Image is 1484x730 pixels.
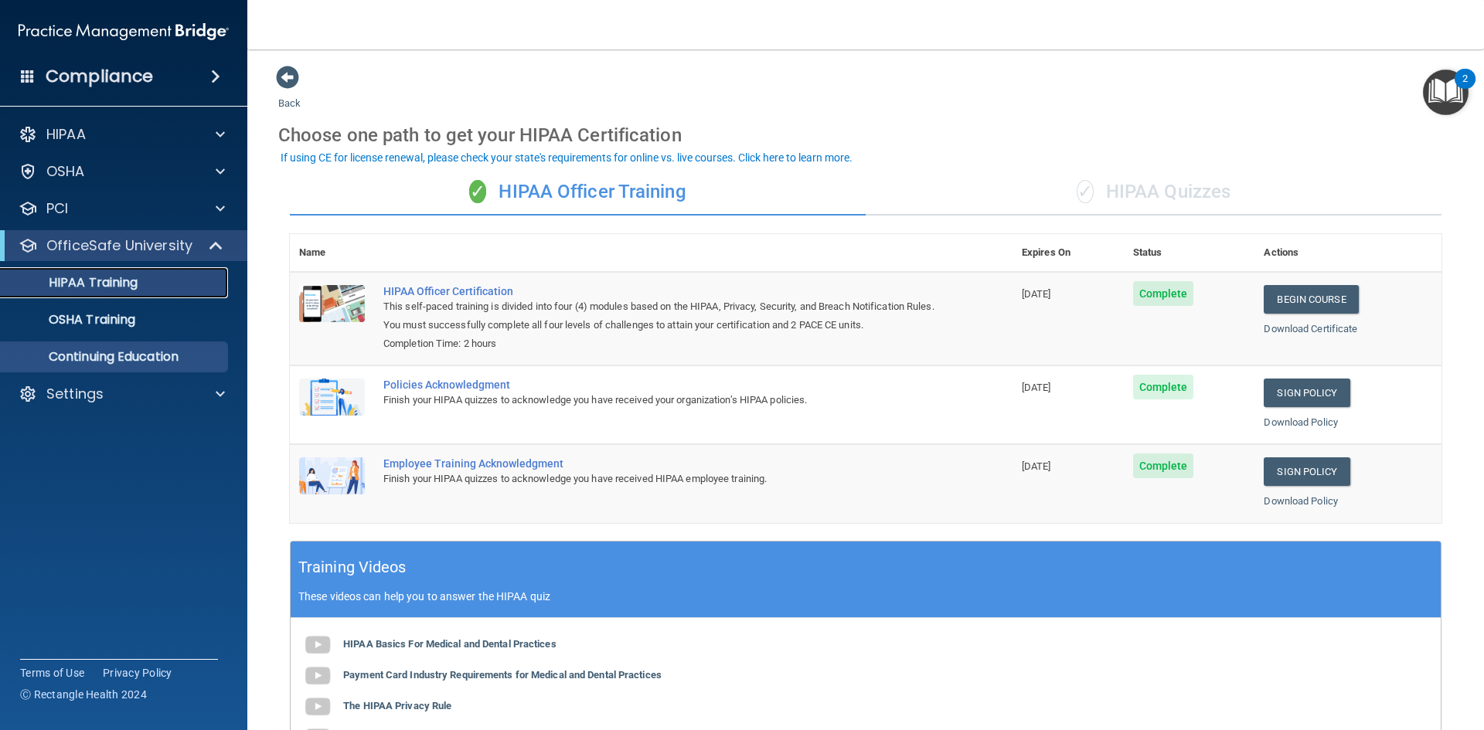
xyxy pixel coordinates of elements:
[1264,416,1338,428] a: Download Policy
[19,199,225,218] a: PCI
[1013,234,1124,272] th: Expires On
[19,385,225,403] a: Settings
[302,630,333,660] img: gray_youtube_icon.38fcd6cc.png
[10,349,221,365] p: Continuing Education
[19,236,224,255] a: OfficeSafe University
[383,391,935,409] div: Finish your HIPAA quizzes to acknowledge you have received your organization’s HIPAA policies.
[278,79,301,109] a: Back
[1077,180,1094,203] span: ✓
[469,180,486,203] span: ✓
[1423,70,1469,115] button: Open Resource Center, 2 new notifications
[290,234,374,272] th: Name
[278,150,855,165] button: If using CE for license renewal, please check your state's requirements for online vs. live cours...
[1264,285,1358,314] a: Begin Course
[290,169,866,216] div: HIPAA Officer Training
[1264,457,1350,486] a: Sign Policy
[1133,453,1194,478] span: Complete
[281,152,853,163] div: If using CE for license renewal, please check your state's requirements for online vs. live cours...
[19,16,229,47] img: PMB logo
[1022,288,1051,300] span: [DATE]
[1264,323,1357,334] a: Download Certificate
[46,199,68,218] p: PCI
[383,457,935,470] div: Employee Training Acknowledgment
[383,297,935,334] div: This self-paced training is divided into four (4) modules based on the HIPAA, Privacy, Security, ...
[1264,495,1338,507] a: Download Policy
[298,590,1433,603] p: These videos can help you to answer the HIPAA quiz
[298,554,407,581] h5: Training Videos
[10,312,135,328] p: OSHA Training
[302,691,333,722] img: gray_youtube_icon.38fcd6cc.png
[343,669,662,681] b: Payment Card Industry Requirements for Medical and Dental Practices
[20,687,147,702] span: Ⓒ Rectangle Health 2024
[46,385,104,403] p: Settings
[278,113,1453,158] div: Choose one path to get your HIPAA Certification
[866,169,1441,216] div: HIPAA Quizzes
[46,236,192,255] p: OfficeSafe University
[302,660,333,691] img: gray_youtube_icon.38fcd6cc.png
[343,638,556,650] b: HIPAA Basics For Medical and Dental Practices
[19,125,225,144] a: HIPAA
[383,379,935,391] div: Policies Acknowledgment
[10,275,138,290] p: HIPAA Training
[383,334,935,353] div: Completion Time: 2 hours
[1254,234,1441,272] th: Actions
[383,470,935,488] div: Finish your HIPAA quizzes to acknowledge you have received HIPAA employee training.
[19,162,225,181] a: OSHA
[343,700,451,711] b: The HIPAA Privacy Rule
[1124,234,1255,272] th: Status
[1462,79,1468,99] div: 2
[46,162,85,181] p: OSHA
[46,66,153,87] h4: Compliance
[1264,379,1350,407] a: Sign Policy
[46,125,86,144] p: HIPAA
[1133,281,1194,306] span: Complete
[103,665,172,681] a: Privacy Policy
[1133,375,1194,399] span: Complete
[383,285,935,297] a: HIPAA Officer Certification
[20,665,84,681] a: Terms of Use
[1022,460,1051,472] span: [DATE]
[1022,382,1051,393] span: [DATE]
